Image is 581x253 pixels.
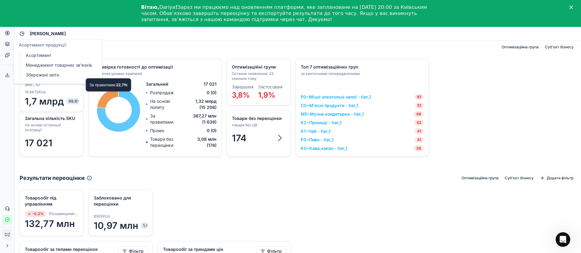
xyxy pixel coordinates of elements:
[179,113,217,125] span: 387,27 млн (1 639)
[49,211,78,216] span: ( Позаминулий : 133,16 млн )
[301,94,371,100] a: P0~Міцні алкогольні напої - tier_1
[175,4,177,10] b: !
[19,42,66,47] span: Асортимент продукції
[94,220,147,231] span: 10,97 млн
[141,222,154,229] span: 1,4%
[207,90,217,96] span: 0 (0)
[569,6,575,9] div: Close
[537,174,576,182] button: Додати фільтр
[232,115,284,121] div: Товари без переоцінки
[301,137,334,143] a: P3~Пиво - tier_1
[150,98,181,110] p: На основі попиту
[232,132,247,143] span: 174
[232,85,253,89] dt: Завершені
[30,31,66,37] span: [PERSON_NAME]
[25,137,52,148] span: 17 021
[414,111,424,117] span: 49
[301,120,341,126] a: K2~Прянощі - tier_1
[30,31,66,37] nav: breadcrumb
[232,64,284,70] div: Оптимізаційні групи
[3,230,12,239] span: DZ
[23,51,95,60] a: Асортимент
[94,71,215,76] div: За типом цінових кампаній
[232,91,250,99] span: 3,8%
[150,136,191,148] p: Товари без переоцінки
[502,174,536,182] button: Суб'єкт бізнесу
[20,174,85,182] h2: Результати переоцінки
[25,123,77,132] div: На основі останньої інтеграції
[499,43,541,51] button: Оптимізаційна група
[25,96,78,107] span: 1,7 млрд
[556,232,570,247] iframe: Intercom live chat
[150,90,174,96] p: Розпродаж
[150,128,164,134] p: Промо
[204,81,217,87] span: 17 021
[415,94,424,100] span: 81
[459,174,501,182] button: Оптимізаційна група
[415,128,424,134] span: 41
[23,61,95,69] a: Менеджмент товарних зв'язків
[94,195,146,207] div: Заблоковано для переоцінки
[150,113,179,125] p: За правилами
[415,102,424,109] span: 51
[207,128,217,134] span: 0 (0)
[414,120,424,126] span: 42
[25,211,46,217] span: -0,3%
[94,64,215,70] div: Перевірка готовності до оптимізації
[301,102,358,109] a: C0~М'ясні продукти - tier_1
[258,85,282,89] dt: Застосовані
[141,4,430,23] div: Dariya Зараз ми працюємо над оновленням платформи, яке заплановане на [DATE] 20:00 за Київським ч...
[94,214,110,219] span: 830 SKUs
[25,115,77,121] div: Загальна кількість SKU
[25,246,117,252] div: Товарообіг за типами переоцінок
[301,128,330,134] a: K1~Чай - tier_1
[301,71,422,76] div: за критичними попередженнями
[181,98,217,110] span: 1,32 млрд (15 208)
[258,91,275,99] span: 1,9%
[25,195,77,207] div: Товарообіг під управлінням
[2,230,12,240] button: DZ
[232,123,284,128] div: товари без ЦК
[301,111,364,117] a: M5~Мучна кондитерка - tier_1
[301,64,422,70] div: Топ 7 оптимізаційних груп
[25,90,46,95] span: 16 847 SKUs
[141,4,159,10] b: Вітаю,
[301,145,347,151] a: K0~Кава,какао - tier_1
[414,145,424,151] span: 36
[163,246,255,252] div: Товарообіг за трендами цін
[146,81,168,87] span: Загальний
[66,98,83,104] span: 99,8%
[191,136,217,148] span: 3,08 млн (174)
[232,71,284,81] div: Останнє оновлення: 23 хвилини тому
[25,218,78,229] span: 132,77 млн
[415,137,424,143] span: 41
[542,43,576,51] button: Суб'єкт бізнесу
[23,71,95,79] a: Збережені звіти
